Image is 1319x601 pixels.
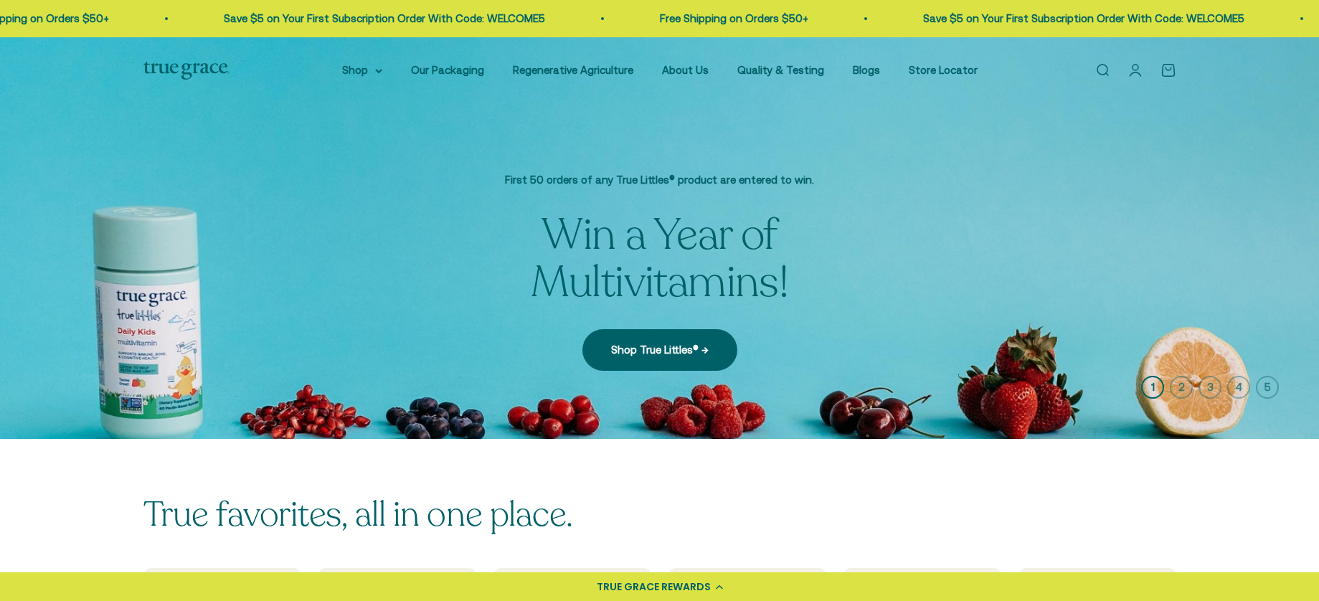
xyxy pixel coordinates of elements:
[737,64,824,76] a: Quality & Testing
[657,12,805,24] a: Free Shipping on Orders $50+
[582,329,737,371] a: Shop True Littles® →
[1170,376,1193,399] button: 2
[853,64,880,76] a: Blogs
[143,491,573,538] split-lines: True favorites, all in one place.
[1256,376,1279,399] button: 5
[662,64,709,76] a: About Us
[1199,376,1221,399] button: 3
[1227,376,1250,399] button: 4
[597,579,711,595] div: TRUE GRACE REWARDS
[1141,376,1164,399] button: 1
[920,10,1242,27] p: Save $5 on Your First Subscription Order With Code: WELCOME5
[342,62,382,79] summary: Shop
[221,10,542,27] p: Save $5 on Your First Subscription Order With Code: WELCOME5
[411,64,484,76] a: Our Packaging
[909,64,978,76] a: Store Locator
[513,64,633,76] a: Regenerative Agriculture
[531,206,789,312] split-lines: Win a Year of Multivitamins!
[423,171,897,189] p: First 50 orders of any True Littles® product are entered to win.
